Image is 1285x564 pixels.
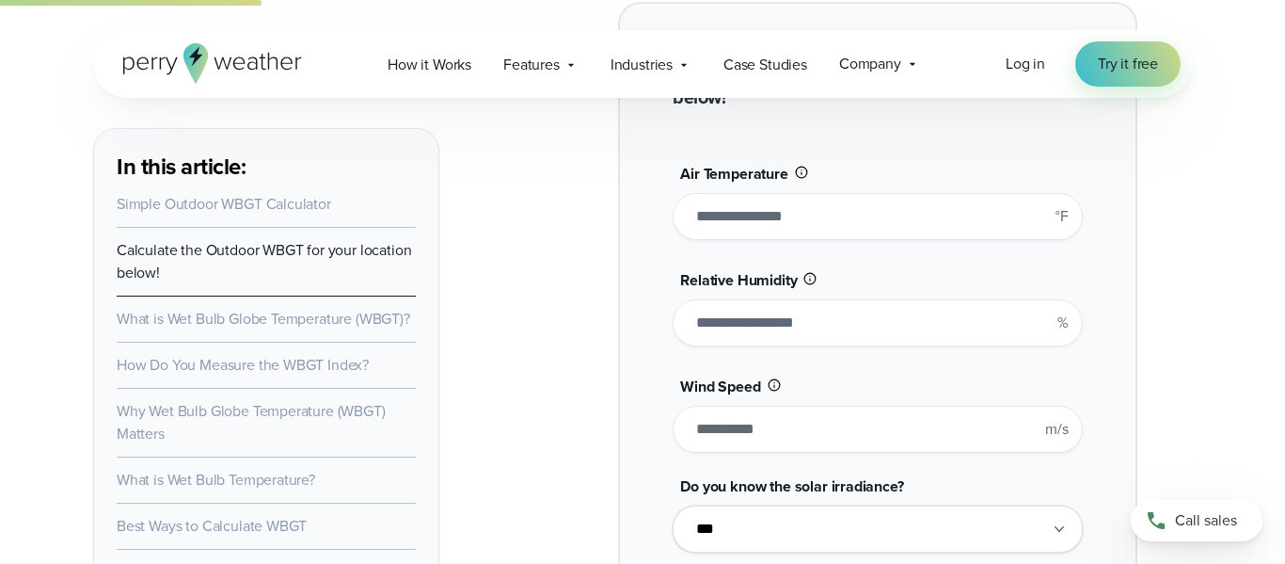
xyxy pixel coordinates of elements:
a: Why Wet Bulb Globe Temperature (WBGT) Matters [117,400,386,444]
a: How Do You Measure the WBGT Index? [117,354,369,376]
span: Wind Speed [680,376,760,397]
span: Try it free [1098,53,1158,75]
span: How it Works [388,54,471,76]
a: Call sales [1131,500,1262,541]
h3: In this article: [117,152,416,182]
a: What is Wet Bulb Temperature? [117,469,315,491]
span: Do you know the solar irradiance? [680,475,903,497]
a: Simple Outdoor WBGT Calculator [117,193,331,215]
a: Log in [1006,53,1045,75]
span: Air Temperature [680,163,787,185]
a: Calculate the Outdoor WBGT for your location below! [117,239,411,283]
a: Try it free [1075,41,1181,87]
span: Call sales [1175,509,1237,532]
span: Log in [1006,53,1045,74]
span: Case Studies [723,54,807,76]
a: Best Ways to Calculate WBGT [117,515,307,537]
span: Relative Humidity [680,269,797,291]
a: Case Studies [707,45,823,84]
span: Company [839,53,901,75]
span: Industries [611,54,673,76]
a: What is Wet Bulb Globe Temperature (WBGT)? [117,308,410,330]
span: Features [503,54,560,76]
a: How it Works [372,45,487,84]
